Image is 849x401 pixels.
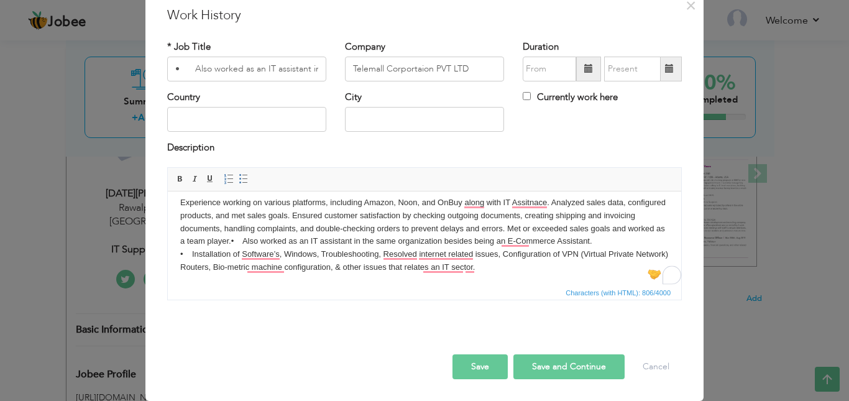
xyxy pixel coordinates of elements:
[167,6,682,25] h3: Work History
[563,287,673,298] span: Characters (with HTML): 806/4000
[604,57,661,81] input: Present
[523,92,531,100] input: Currently work here
[523,40,559,53] label: Duration
[345,91,362,104] label: City
[167,141,214,154] label: Description
[167,40,211,53] label: * Job Title
[345,40,385,53] label: Company
[173,172,187,186] a: Bold
[563,287,674,298] div: Statistics
[12,5,501,96] body: To enrich screen reader interactions, please activate Accessibility in Grammarly extension settings
[523,57,576,81] input: From
[452,354,508,379] button: Save
[168,191,681,285] iframe: Rich Text Editor, workEditor
[237,172,250,186] a: Insert/Remove Bulleted List
[203,172,217,186] a: Underline
[523,91,618,104] label: Currently work here
[188,172,202,186] a: Italic
[513,354,625,379] button: Save and Continue
[12,5,501,96] p: Experience working on various platforms, including Amazon, Noon, and OnBuy along with IT Assitnac...
[222,172,236,186] a: Insert/Remove Numbered List
[630,354,682,379] button: Cancel
[167,91,200,104] label: Country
